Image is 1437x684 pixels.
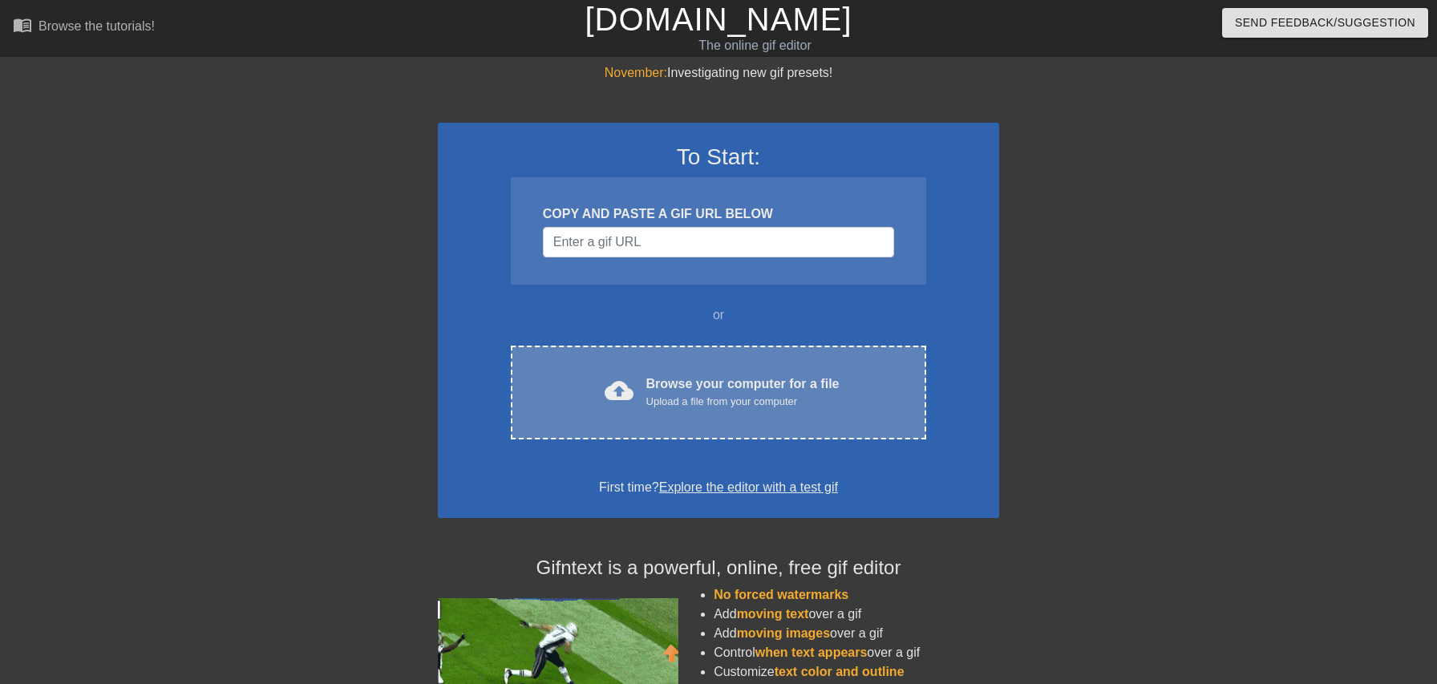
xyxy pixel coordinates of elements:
div: Browse your computer for a file [646,374,840,410]
span: November: [605,66,667,79]
span: text color and outline [775,665,905,678]
div: Investigating new gif presets! [438,63,999,83]
div: Upload a file from your computer [646,394,840,410]
a: [DOMAIN_NAME] [585,2,852,37]
h3: To Start: [459,144,978,171]
div: The online gif editor [487,36,1022,55]
div: COPY AND PASTE A GIF URL BELOW [543,204,894,224]
span: Send Feedback/Suggestion [1235,13,1415,33]
a: Browse the tutorials! [13,15,155,40]
span: moving text [737,607,809,621]
div: or [480,306,957,325]
a: Explore the editor with a test gif [659,480,838,494]
span: menu_book [13,15,32,34]
li: Add over a gif [714,624,999,643]
span: cloud_upload [605,376,633,405]
input: Username [543,227,894,257]
span: No forced watermarks [714,588,848,601]
li: Customize [714,662,999,682]
h4: Gifntext is a powerful, online, free gif editor [438,557,999,580]
li: Add over a gif [714,605,999,624]
div: First time? [459,478,978,497]
li: Control over a gif [714,643,999,662]
span: when text appears [755,646,868,659]
button: Send Feedback/Suggestion [1222,8,1428,38]
span: moving images [737,626,830,640]
div: Browse the tutorials! [38,19,155,33]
